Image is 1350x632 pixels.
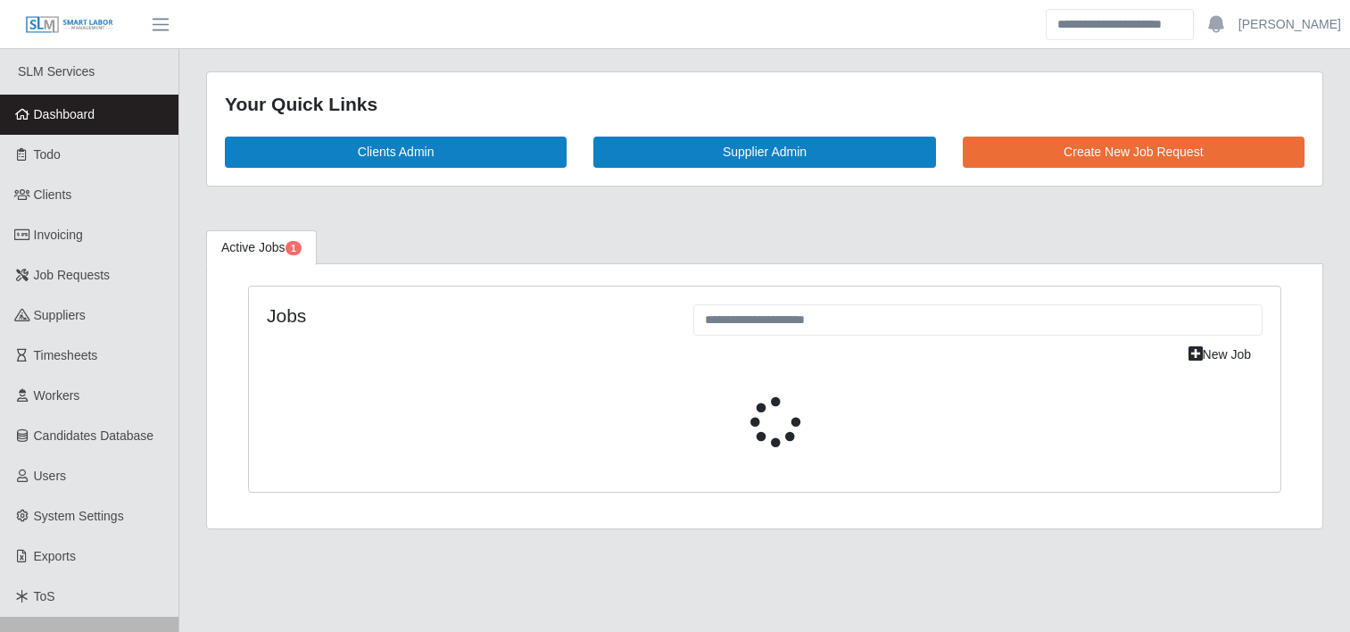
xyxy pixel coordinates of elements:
span: Workers [34,388,80,403]
span: Users [34,469,67,483]
a: Supplier Admin [593,137,935,168]
span: Todo [34,147,61,162]
span: SLM Services [18,64,95,79]
h4: Jobs [267,304,667,327]
img: SLM Logo [25,15,114,35]
a: New Job [1177,339,1263,370]
a: Clients Admin [225,137,567,168]
span: Pending Jobs [286,241,302,255]
span: Dashboard [34,107,95,121]
span: Candidates Database [34,428,154,443]
input: Search [1046,9,1194,40]
span: Clients [34,187,72,202]
a: Create New Job Request [963,137,1304,168]
span: Exports [34,549,76,563]
a: [PERSON_NAME] [1238,15,1341,34]
a: Active Jobs [206,230,317,265]
span: Job Requests [34,268,111,282]
div: Your Quick Links [225,90,1304,119]
span: Suppliers [34,308,86,322]
span: ToS [34,589,55,603]
span: Timesheets [34,348,98,362]
span: System Settings [34,509,124,523]
span: Invoicing [34,228,83,242]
